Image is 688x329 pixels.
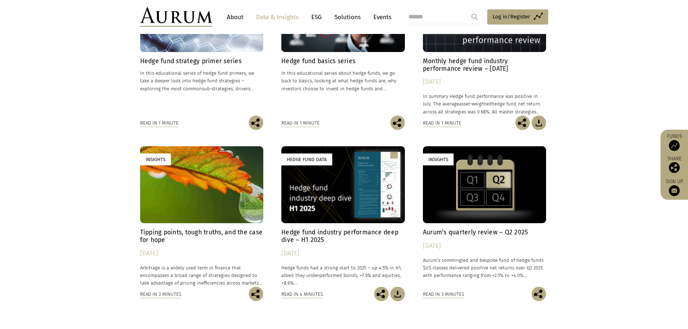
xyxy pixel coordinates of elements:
[423,119,461,127] div: Read in 1 minute
[331,10,364,24] a: Solutions
[281,69,405,92] p: In this educational series about hedge funds, we go back to basics, looking at what hedge funds a...
[140,119,178,127] div: Read in 1 minute
[423,290,464,298] div: Read in 3 minutes
[202,86,233,91] span: sub-strategies
[370,10,391,24] a: Events
[281,290,323,298] div: Read in 4 minutes
[669,185,680,196] img: Sign up to our newsletter
[140,290,181,298] div: Read in 3 minutes
[664,156,684,173] div: Share
[423,92,546,115] p: In summary Hedge fund performance was positive in July. The average hedge fund net return across ...
[281,119,320,127] div: Read in 1 minute
[374,287,389,301] img: Share this post
[532,116,546,130] img: Download Article
[140,69,264,92] p: In this educational series of hedge fund primers, we take a deeper look into hedge fund strategie...
[532,287,546,301] img: Share this post
[308,10,325,24] a: ESG
[423,153,454,165] div: Insights
[669,140,680,151] img: Access Funds
[281,57,405,65] h4: Hedge fund basics series
[664,133,684,151] a: Funds
[423,57,546,73] h4: Monthly hedge fund industry performance review – [DATE]
[281,264,405,287] p: Hedge funds had a strong start to 2025 – up 4.5% in H1, albeit they underperformed bonds, +7.3% a...
[423,256,546,279] p: Aurum’s commingled and bespoke fund of hedge funds $US classes delivered positive net returns ove...
[423,77,546,87] div: [DATE]
[140,7,212,27] img: Aurum
[281,146,405,287] a: Hedge Fund Data Hedge fund industry performance deep dive – H1 2025 [DATE] Hedge funds had a stro...
[281,248,405,259] div: [DATE]
[140,153,171,165] div: Insights
[249,116,263,130] img: Share this post
[140,229,264,244] h4: Tipping points, tough truths, and the case for hope
[669,162,680,173] img: Share this post
[281,229,405,244] h4: Hedge fund industry performance deep dive – H1 2025
[249,287,263,301] img: Share this post
[467,10,482,24] input: Submit
[515,116,530,130] img: Share this post
[459,101,492,107] span: asset-weighted
[281,153,332,165] div: Hedge Fund Data
[390,116,405,130] img: Share this post
[140,146,264,287] a: Insights Tipping points, tough truths, and the case for hope [DATE] Arbitrage is a widely used te...
[423,229,546,236] h4: Aurum’s quarterly review – Q2 2025
[423,146,546,287] a: Insights Aurum’s quarterly review – Q2 2025 [DATE] Aurum’s commingled and bespoke fund of hedge f...
[487,9,548,25] a: Log in/Register
[390,287,405,301] img: Download Article
[664,178,684,196] a: Sign up
[140,57,264,65] h4: Hedge fund strategy primer series
[140,264,264,287] p: Arbitrage is a widely used term in finance that encompasses a broad range of strategies designed ...
[140,248,264,259] div: [DATE]
[252,10,302,24] a: Data & Insights
[223,10,247,24] a: About
[493,12,530,21] span: Log in/Register
[423,241,546,251] div: [DATE]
